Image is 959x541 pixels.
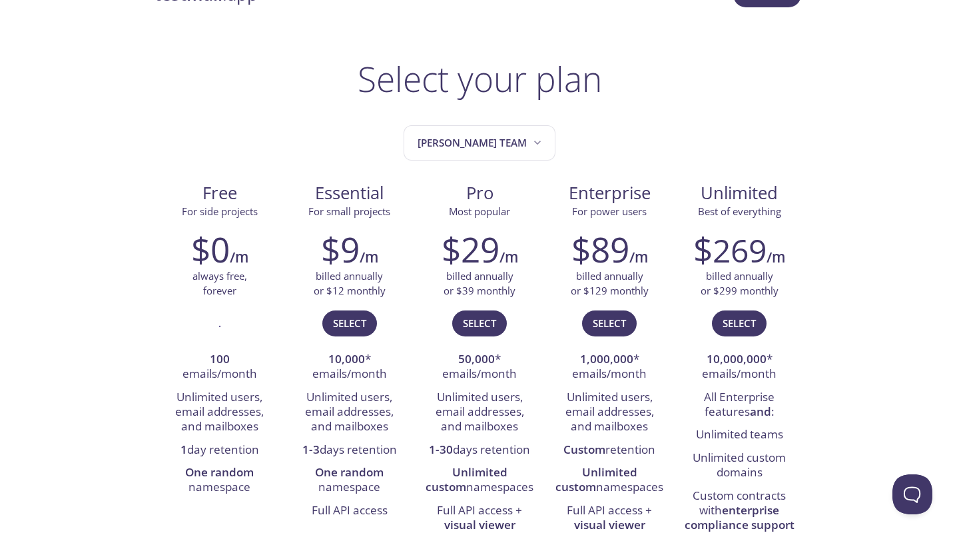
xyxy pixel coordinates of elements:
h6: /m [230,246,248,269]
h2: $9 [321,229,360,269]
p: billed annually or $12 monthly [314,269,386,298]
span: Select [463,314,496,332]
span: Unlimited [701,181,778,205]
li: namespace [294,462,404,500]
h6: /m [767,246,785,269]
li: Full API access [294,500,404,522]
strong: 100 [210,351,230,366]
li: * emails/month [424,348,534,386]
h1: Select your plan [358,59,602,99]
li: Unlimited users, email addresses, and mailboxes [555,386,665,439]
span: For side projects [182,205,258,218]
strong: One random [315,464,384,480]
li: Custom contracts with [685,485,795,538]
strong: enterprise compliance support [685,502,795,532]
strong: Unlimited custom [426,464,507,494]
strong: 1 [180,442,187,457]
span: Free [165,182,274,205]
p: billed annually or $39 monthly [444,269,515,298]
li: Full API access + [424,500,534,538]
strong: 1,000,000 [580,351,633,366]
li: Full API access + [555,500,665,538]
h6: /m [499,246,518,269]
li: All Enterprise features : [685,386,795,424]
li: namespace [164,462,274,500]
span: For small projects [308,205,390,218]
li: * emails/month [685,348,795,386]
span: For power users [572,205,647,218]
iframe: Help Scout Beacon - Open [892,474,932,514]
strong: 1-3 [302,442,320,457]
strong: One random [185,464,254,480]
span: Enterprise [555,182,664,205]
p: billed annually or $129 monthly [571,269,649,298]
strong: 1-30 [429,442,453,457]
li: namespaces [424,462,534,500]
span: [PERSON_NAME] team [418,134,544,152]
span: Select [723,314,756,332]
h6: /m [360,246,378,269]
p: always free, forever [192,269,247,298]
strong: 10,000 [328,351,365,366]
h6: /m [629,246,648,269]
li: days retention [294,439,404,462]
button: Select [582,310,637,336]
h2: $89 [571,229,629,269]
li: namespaces [555,462,665,500]
button: Sanjana's team [404,125,555,161]
h2: $29 [442,229,499,269]
li: * emails/month [555,348,665,386]
span: 269 [713,229,767,272]
button: Select [452,310,507,336]
strong: 50,000 [458,351,495,366]
li: days retention [424,439,534,462]
p: billed annually or $299 monthly [701,269,779,298]
span: Select [333,314,366,332]
span: Pro [425,182,533,205]
span: Select [593,314,626,332]
h2: $ [693,229,767,269]
strong: visual viewer [444,517,515,532]
li: Unlimited users, email addresses, and mailboxes [294,386,404,439]
strong: Unlimited custom [555,464,637,494]
span: Most popular [449,205,510,218]
strong: and [750,404,771,419]
li: Unlimited teams [685,424,795,446]
span: Essential [295,182,404,205]
li: emails/month [164,348,274,386]
li: * emails/month [294,348,404,386]
button: Select [322,310,377,336]
strong: visual viewer [574,517,645,532]
button: Select [712,310,767,336]
strong: 10,000,000 [707,351,767,366]
strong: Custom [563,442,605,457]
h2: $0 [191,229,230,269]
li: Unlimited users, email addresses, and mailboxes [424,386,534,439]
li: retention [555,439,665,462]
li: Unlimited custom domains [685,447,795,485]
li: Unlimited users, email addresses, and mailboxes [164,386,274,439]
li: day retention [164,439,274,462]
span: Best of everything [698,205,781,218]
